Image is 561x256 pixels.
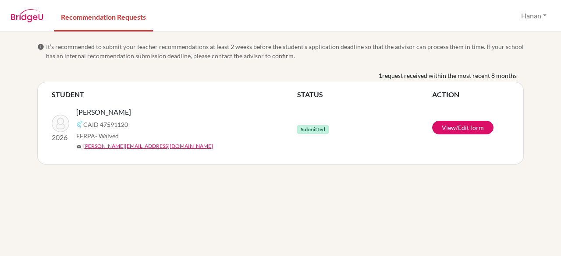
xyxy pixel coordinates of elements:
img: Khairi, Jana [52,115,69,132]
span: CAID 47591120 [83,120,128,129]
th: STUDENT [52,89,297,100]
span: Submitted [297,125,329,134]
span: It’s recommended to submit your teacher recommendations at least 2 weeks before the student’s app... [46,42,524,60]
a: View/Edit form [432,121,494,134]
span: FERPA [76,131,119,140]
span: info [37,43,44,50]
th: ACTION [432,89,509,100]
p: 2026 [52,132,69,143]
img: Common App logo [76,121,83,128]
th: STATUS [297,89,432,100]
img: BridgeU logo [11,9,43,22]
b: 1 [379,71,382,80]
span: request received within the most recent 8 months [382,71,517,80]
a: Recommendation Requests [54,1,153,32]
span: mail [76,144,82,149]
button: Hanan [517,7,550,24]
span: [PERSON_NAME] [76,107,131,117]
span: - Waived [95,132,119,140]
a: [PERSON_NAME][EMAIL_ADDRESS][DOMAIN_NAME] [83,142,213,150]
